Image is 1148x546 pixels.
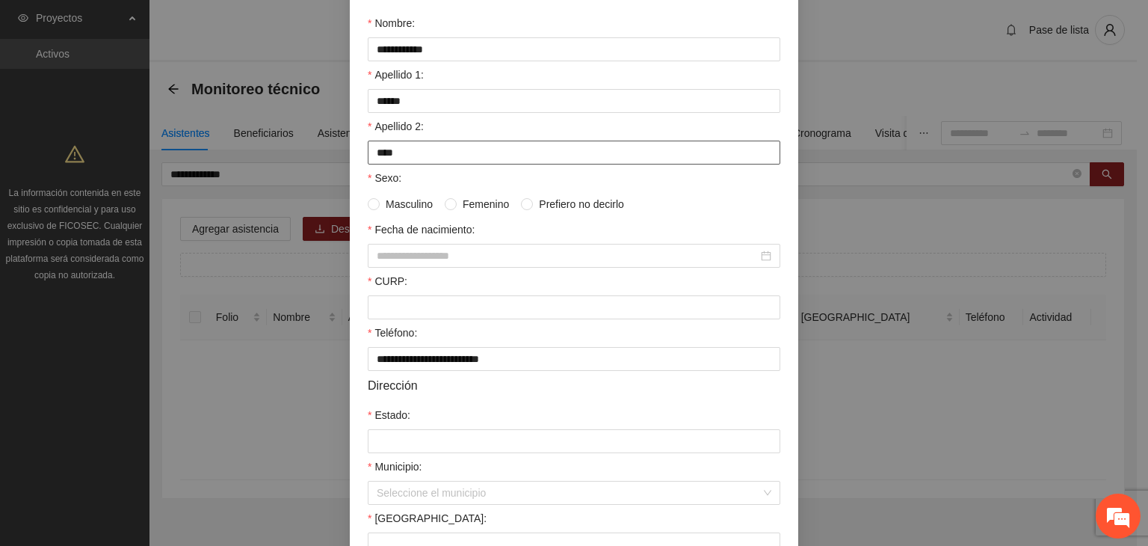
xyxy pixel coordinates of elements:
[368,510,487,527] label: Colonia:
[368,170,401,186] label: Sexo:
[368,295,780,319] input: CURP:
[368,67,424,83] label: Apellido 1:
[368,407,410,423] label: Estado:
[457,196,515,212] span: Femenino
[368,221,475,238] label: Fecha de nacimiento:
[377,482,761,504] input: Municipio:
[87,184,206,335] span: Estamos en línea.
[245,7,281,43] div: Minimizar ventana de chat en vivo
[533,196,630,212] span: Prefiero no decirlo
[368,15,415,31] label: Nombre:
[368,376,418,395] span: Dirección
[368,89,780,113] input: Apellido 1:
[368,273,407,289] label: CURP:
[7,377,285,429] textarea: Escriba su mensaje y pulse “Intro”
[368,325,417,341] label: Teléfono:
[368,347,780,371] input: Teléfono:
[368,141,780,165] input: Apellido 2:
[78,76,251,96] div: Chatee con nosotros ahora
[368,429,780,453] input: Estado:
[368,458,422,475] label: Municipio:
[368,37,780,61] input: Nombre:
[368,118,424,135] label: Apellido 2:
[377,248,758,264] input: Fecha de nacimiento:
[380,196,439,212] span: Masculino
